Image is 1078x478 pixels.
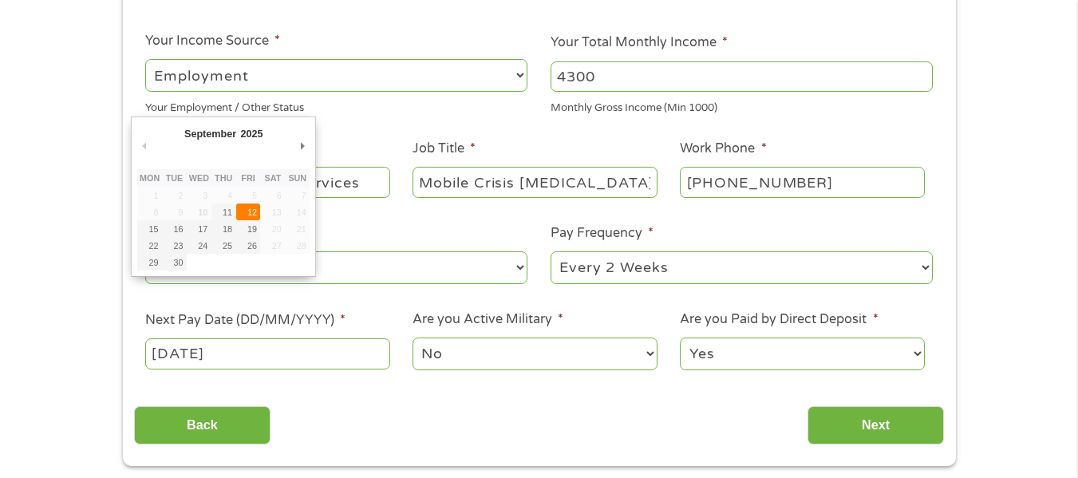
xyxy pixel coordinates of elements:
[413,167,657,197] input: Cashier
[680,140,766,157] label: Work Phone
[680,167,924,197] input: (231) 754-4010
[137,220,162,237] button: 15
[551,95,933,117] div: Monthly Gross Income (Min 1000)
[134,406,270,445] input: Back
[145,33,280,49] label: Your Income Source
[680,311,878,328] label: Are you Paid by Direct Deposit
[288,173,306,183] abbr: Sunday
[551,225,654,242] label: Pay Frequency
[137,254,162,271] button: 29
[187,220,211,237] button: 17
[236,220,261,237] button: 19
[137,237,162,254] button: 22
[413,140,476,157] label: Job Title
[189,173,209,183] abbr: Wednesday
[137,135,152,156] button: Previous Month
[264,173,281,183] abbr: Saturday
[187,237,211,254] button: 24
[551,61,933,92] input: 1800
[551,34,728,51] label: Your Total Monthly Income
[236,203,261,220] button: 12
[808,406,944,445] input: Next
[215,173,232,183] abbr: Thursday
[182,123,238,144] div: September
[145,338,389,369] input: Use the arrow keys to pick a date
[162,220,187,237] button: 16
[162,254,187,271] button: 30
[295,135,310,156] button: Next Month
[241,173,255,183] abbr: Friday
[413,311,563,328] label: Are you Active Military
[140,173,160,183] abbr: Monday
[211,203,236,220] button: 11
[211,220,236,237] button: 18
[145,95,527,117] div: Your Employment / Other Status
[162,237,187,254] button: 23
[236,237,261,254] button: 26
[211,237,236,254] button: 25
[239,123,265,144] div: 2025
[166,173,184,183] abbr: Tuesday
[145,312,346,329] label: Next Pay Date (DD/MM/YYYY)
